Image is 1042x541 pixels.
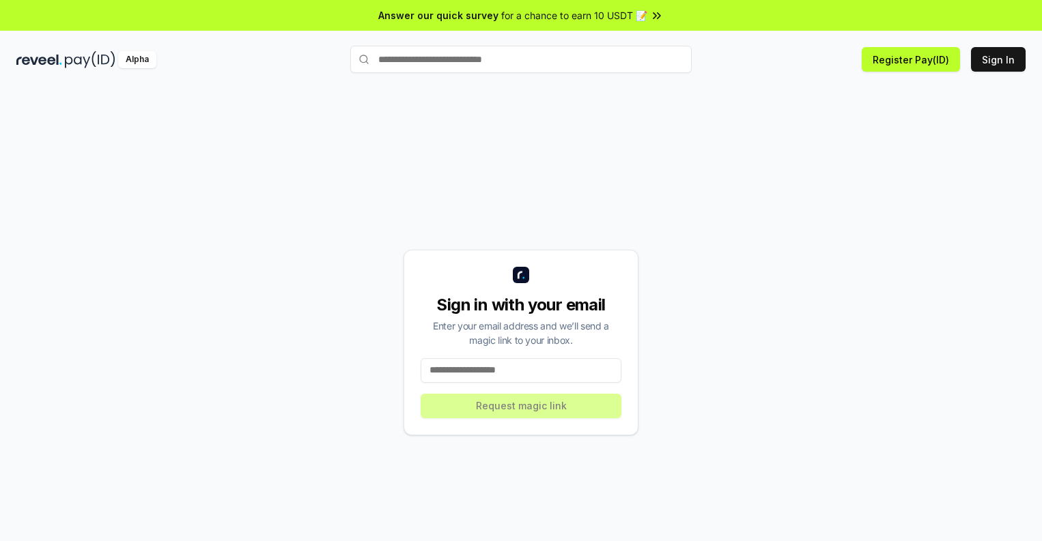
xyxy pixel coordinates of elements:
img: pay_id [65,51,115,68]
span: for a chance to earn 10 USDT 📝 [501,8,647,23]
button: Sign In [971,47,1026,72]
button: Register Pay(ID) [862,47,960,72]
div: Sign in with your email [421,294,621,316]
div: Alpha [118,51,156,68]
img: logo_small [513,267,529,283]
img: reveel_dark [16,51,62,68]
span: Answer our quick survey [378,8,498,23]
div: Enter your email address and we’ll send a magic link to your inbox. [421,319,621,347]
